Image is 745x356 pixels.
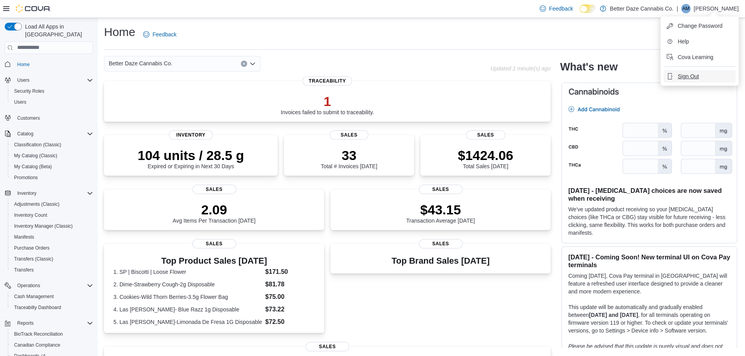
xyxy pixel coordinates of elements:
div: Expired or Expiring in Next 30 Days [138,147,244,169]
span: Reports [14,318,93,328]
h3: [DATE] - [MEDICAL_DATA] choices are now saved when receiving [568,187,731,202]
span: Home [14,59,93,69]
a: My Catalog (Beta) [11,162,55,171]
span: Traceabilty Dashboard [14,304,61,311]
p: | [677,4,678,13]
dd: $72.50 [265,317,315,327]
p: $1424.06 [458,147,513,163]
button: Traceabilty Dashboard [8,302,96,313]
h1: Home [104,24,135,40]
button: Inventory Manager (Classic) [8,221,96,232]
a: Home [14,60,33,69]
button: Change Password [664,20,736,32]
button: Catalog [14,129,36,138]
dt: 1. SP | Biscotti | Loose Flower [113,268,262,276]
a: My Catalog (Classic) [11,151,61,160]
span: Canadian Compliance [14,342,60,348]
span: Catalog [14,129,93,138]
span: Sales [192,239,236,248]
span: Operations [14,281,93,290]
a: Classification (Classic) [11,140,65,149]
span: BioTrack Reconciliation [14,331,63,337]
p: 104 units / 28.5 g [138,147,244,163]
span: Feedback [549,5,573,13]
button: Security Roles [8,86,96,97]
span: Manifests [11,232,93,242]
button: Clear input [241,61,247,67]
button: Reports [14,318,37,328]
button: Operations [2,280,96,291]
span: Inventory Count [11,210,93,220]
dd: $73.22 [265,305,315,314]
dt: 2. Dime-Strawberry Cough-2g Disposable [113,280,262,288]
span: Traceabilty Dashboard [11,303,93,312]
button: Inventory Count [8,210,96,221]
span: Purchase Orders [14,245,50,251]
button: Inventory [2,188,96,199]
dt: 4. Las [PERSON_NAME]- Blue Razz 1g Disposable [113,306,262,313]
a: Canadian Compliance [11,340,63,350]
button: Transfers [8,264,96,275]
dt: 5. Las [PERSON_NAME]-Limonada De Fresa 1G Disposable [113,318,262,326]
span: Inventory [169,130,213,140]
button: My Catalog (Classic) [8,150,96,161]
span: Feedback [153,31,176,38]
span: Operations [17,282,40,289]
span: Cash Management [11,292,93,301]
span: AM [682,4,689,13]
span: Sales [466,130,505,140]
div: Transaction Average [DATE] [406,202,475,224]
button: Sign Out [664,70,736,83]
p: Coming [DATE], Cova Pay terminal in [GEOGRAPHIC_DATA] will feature a refreshed user interface des... [568,272,731,295]
span: Users [11,97,93,107]
button: Catalog [2,128,96,139]
h3: [DATE] - Coming Soon! New terminal UI on Cova Pay terminals [568,253,731,269]
a: Inventory Manager (Classic) [11,221,76,231]
button: Cova Learning [664,51,736,63]
button: Customers [2,112,96,124]
p: Updated 1 minute(s) ago [490,65,551,72]
span: Reports [17,320,34,326]
span: Customers [17,115,40,121]
span: Transfers (Classic) [14,256,53,262]
strong: [DATE] and [DATE] [589,312,638,318]
span: Canadian Compliance [11,340,93,350]
span: Users [17,77,29,83]
span: Sales [305,342,349,351]
button: Reports [2,318,96,329]
span: Traceability [303,76,352,86]
span: Inventory Manager (Classic) [11,221,93,231]
button: Users [8,97,96,108]
span: Catalog [17,131,33,137]
button: Canadian Compliance [8,340,96,351]
button: BioTrack Reconciliation [8,329,96,340]
a: Promotions [11,173,41,182]
div: Total # Invoices [DATE] [321,147,377,169]
button: Purchase Orders [8,243,96,254]
h2: What's new [560,61,618,73]
a: Purchase Orders [11,243,53,253]
a: Feedback [537,1,576,16]
span: BioTrack Reconciliation [11,329,93,339]
p: This update will be automatically and gradually enabled between , for all terminals operating on ... [568,303,731,334]
p: [PERSON_NAME] [694,4,739,13]
span: Security Roles [14,88,44,94]
span: Inventory Manager (Classic) [14,223,73,229]
p: We've updated product receiving so your [MEDICAL_DATA] choices (like THCa or CBG) stay visible fo... [568,205,731,237]
span: Classification (Classic) [14,142,61,148]
dd: $171.50 [265,267,315,277]
dd: $81.78 [265,280,315,289]
p: $43.15 [406,202,475,218]
a: Transfers (Classic) [11,254,56,264]
span: My Catalog (Classic) [14,153,57,159]
span: Cash Management [14,293,54,300]
span: Load All Apps in [GEOGRAPHIC_DATA] [22,23,93,38]
span: Home [17,61,30,68]
span: Sales [192,185,236,194]
a: Customers [14,113,43,123]
dt: 3. Cookies-Wild Thorn Berries-3.5g Flower Bag [113,293,262,301]
dd: $75.00 [265,292,315,302]
span: My Catalog (Beta) [14,164,52,170]
span: Adjustments (Classic) [11,200,93,209]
